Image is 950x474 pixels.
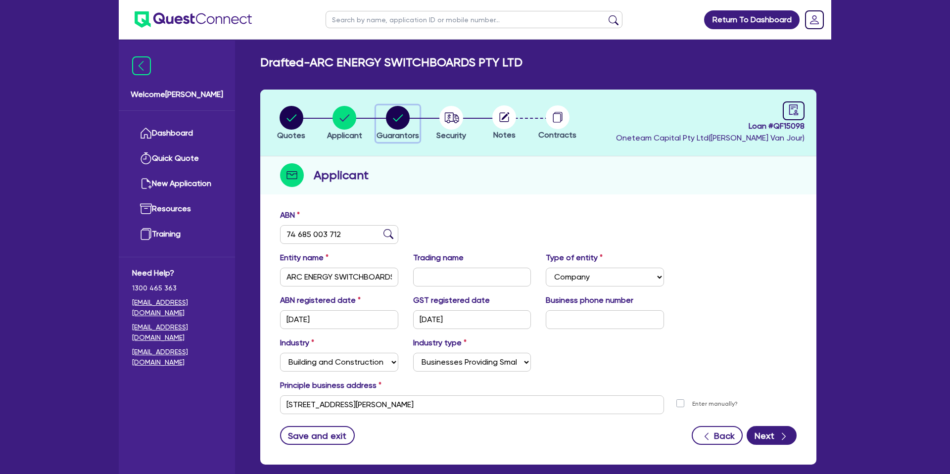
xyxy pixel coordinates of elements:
[802,7,827,33] a: Dropdown toggle
[132,267,222,279] span: Need Help?
[616,133,805,142] span: Oneteam Capital Pty Ltd ( [PERSON_NAME] Van Jour )
[546,294,633,306] label: Business phone number
[538,130,576,140] span: Contracts
[413,337,467,349] label: Industry type
[280,426,355,445] button: Save and exit
[413,252,464,264] label: Trading name
[132,322,222,343] a: [EMAIL_ADDRESS][DOMAIN_NAME]
[131,89,223,100] span: Welcome [PERSON_NAME]
[788,104,799,115] span: audit
[132,347,222,368] a: [EMAIL_ADDRESS][DOMAIN_NAME]
[280,337,314,349] label: Industry
[280,252,329,264] label: Entity name
[132,56,151,75] img: icon-menu-close
[277,131,305,140] span: Quotes
[132,171,222,196] a: New Application
[140,228,152,240] img: training
[140,152,152,164] img: quick-quote
[132,196,222,222] a: Resources
[436,105,467,142] button: Security
[132,121,222,146] a: Dashboard
[413,310,531,329] input: DD / MM / YYYY
[692,399,738,409] label: Enter manually?
[277,105,306,142] button: Quotes
[747,426,797,445] button: Next
[132,146,222,171] a: Quick Quote
[135,11,252,28] img: quest-connect-logo-blue
[783,101,805,120] a: audit
[616,120,805,132] span: Loan # QF15098
[140,178,152,190] img: new-application
[280,294,361,306] label: ABN registered date
[383,229,393,239] img: abn-lookup icon
[327,105,363,142] button: Applicant
[413,294,490,306] label: GST registered date
[436,131,466,140] span: Security
[326,11,622,28] input: Search by name, application ID or mobile number...
[132,297,222,318] a: [EMAIL_ADDRESS][DOMAIN_NAME]
[314,166,369,184] h2: Applicant
[546,252,603,264] label: Type of entity
[704,10,800,29] a: Return To Dashboard
[132,222,222,247] a: Training
[493,130,516,140] span: Notes
[132,283,222,293] span: 1300 465 363
[327,131,362,140] span: Applicant
[377,131,419,140] span: Guarantors
[376,105,420,142] button: Guarantors
[280,209,300,221] label: ABN
[280,310,398,329] input: DD / MM / YYYY
[260,55,522,70] h2: Drafted - ARC ENERGY SWITCHBOARDS PTY LTD
[280,163,304,187] img: step-icon
[692,426,743,445] button: Back
[280,379,381,391] label: Principle business address
[140,203,152,215] img: resources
